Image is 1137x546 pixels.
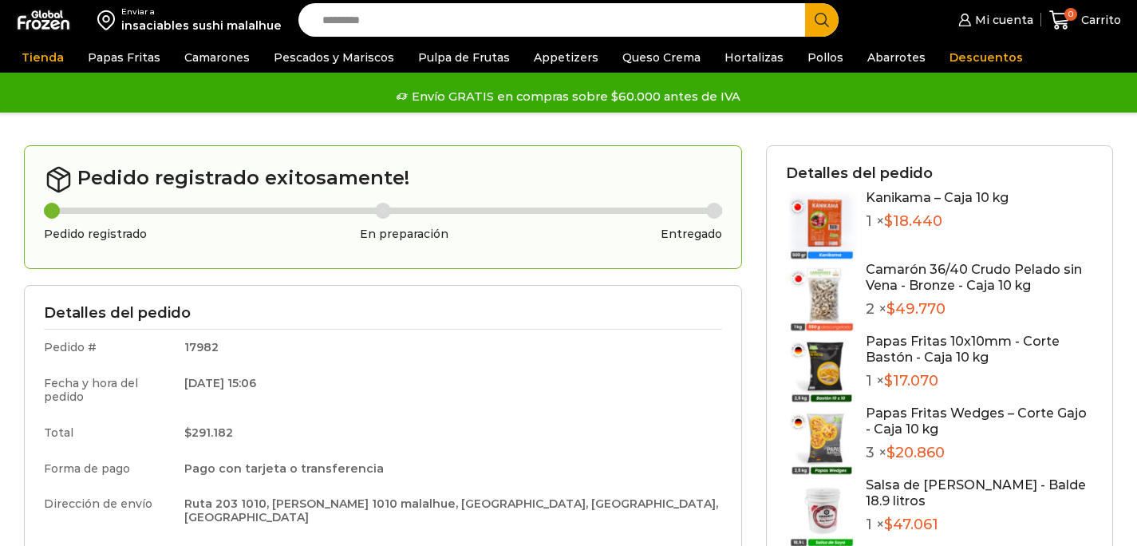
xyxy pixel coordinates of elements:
[805,3,839,37] button: Search button
[799,42,851,73] a: Pollos
[121,6,282,18] div: Enviar a
[786,165,1093,183] h3: Detalles del pedido
[1077,12,1121,28] span: Carrito
[44,415,173,451] td: Total
[14,42,72,73] a: Tienda
[661,227,722,241] h3: Entregado
[859,42,934,73] a: Abarrotes
[866,262,1082,292] a: Camarón 36/40 Crudo Pelado sin Vena - Bronze - Caja 10 kg
[526,42,606,73] a: Appetizers
[884,372,938,390] bdi: 17.070
[886,300,895,318] span: $
[1049,2,1121,39] a: 0 Carrito
[866,334,1060,364] a: Papas Fritas 10x10mm - Corte Bastón - Caja 10 kg
[886,444,895,461] span: $
[173,451,722,487] td: Pago con tarjeta o transferencia
[954,4,1032,36] a: Mi cuenta
[866,213,1009,231] p: 1 ×
[121,18,282,34] div: insaciables sushi malalhue
[866,373,1093,390] p: 1 ×
[266,42,402,73] a: Pescados y Mariscos
[886,444,945,461] bdi: 20.860
[44,165,722,194] h2: Pedido registrado exitosamente!
[866,477,1086,508] a: Salsa de [PERSON_NAME] - Balde 18.9 litros
[184,425,191,440] span: $
[173,366,722,415] td: [DATE] 15:06
[866,406,1087,436] a: Papas Fritas Wedges – Corte Gajo - Caja 10 kg
[884,516,938,533] bdi: 47.061
[866,301,1093,318] p: 2 ×
[866,445,1093,462] p: 3 ×
[717,42,792,73] a: Hortalizas
[44,486,173,536] td: Dirección de envío
[97,6,121,34] img: address-field-icon.svg
[173,330,722,366] td: 17982
[360,227,448,241] h3: En preparación
[173,486,722,536] td: Ruta 203 1010, [PERSON_NAME] 1010 malalhue, [GEOGRAPHIC_DATA], [GEOGRAPHIC_DATA], [GEOGRAPHIC_DATA]
[884,372,893,390] span: $
[80,42,168,73] a: Papas Fritas
[176,42,258,73] a: Camarones
[410,42,518,73] a: Pulpa de Frutas
[44,366,173,415] td: Fecha y hora del pedido
[184,425,233,440] bdi: 291.182
[884,212,942,230] bdi: 18.440
[866,516,1093,534] p: 1 ×
[44,451,173,487] td: Forma de pago
[44,330,173,366] td: Pedido #
[971,12,1033,28] span: Mi cuenta
[884,212,893,230] span: $
[44,227,147,241] h3: Pedido registrado
[884,516,893,533] span: $
[942,42,1031,73] a: Descuentos
[886,300,946,318] bdi: 49.770
[44,305,722,322] h3: Detalles del pedido
[614,42,709,73] a: Queso Crema
[1064,8,1077,21] span: 0
[866,190,1009,205] a: Kanikama – Caja 10 kg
